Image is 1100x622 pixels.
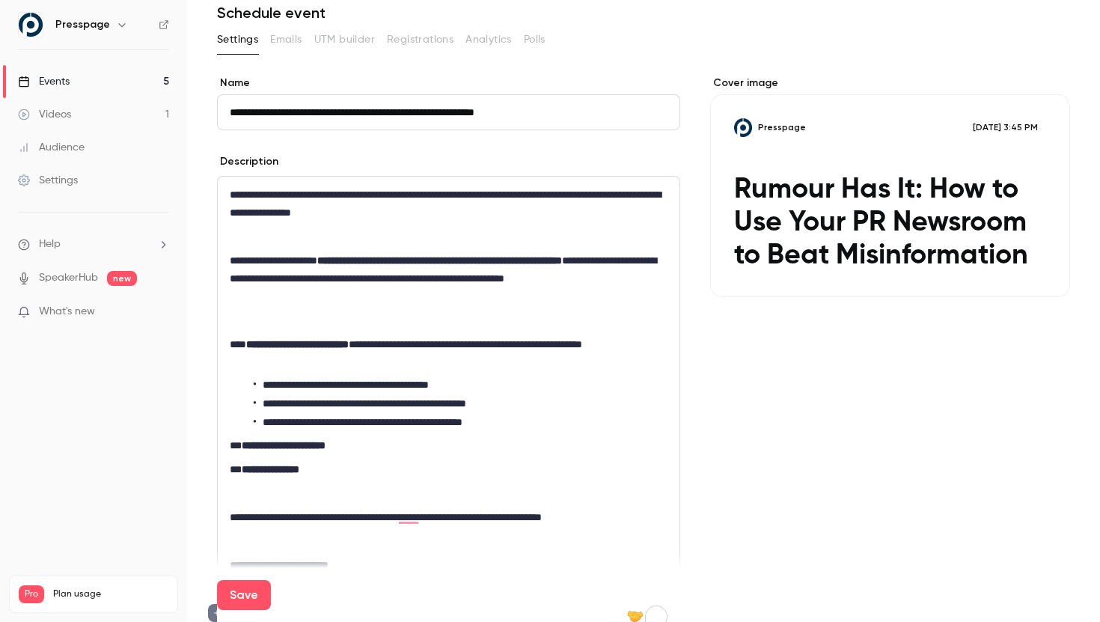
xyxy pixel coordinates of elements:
[39,304,95,320] span: What's new
[710,76,1070,91] label: Cover image
[39,270,98,286] a: SpeakerHub
[53,588,168,600] span: Plan usage
[18,173,78,188] div: Settings
[18,237,169,252] li: help-dropdown-opener
[217,4,1070,22] h1: Schedule event
[217,154,278,169] label: Description
[710,76,1070,297] section: Cover image
[19,13,43,37] img: Presspage
[19,585,44,603] span: Pro
[314,32,375,48] span: UTM builder
[151,305,169,319] iframe: Noticeable Trigger
[465,32,512,48] span: Analytics
[18,140,85,155] div: Audience
[18,74,70,89] div: Events
[217,76,680,91] label: Name
[18,107,71,122] div: Videos
[387,32,453,48] span: Registrations
[524,32,546,48] span: Polls
[217,580,271,610] button: Save
[270,32,302,48] span: Emails
[39,237,61,252] span: Help
[107,271,137,286] span: new
[217,28,258,52] button: Settings
[55,17,110,32] h6: Presspage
